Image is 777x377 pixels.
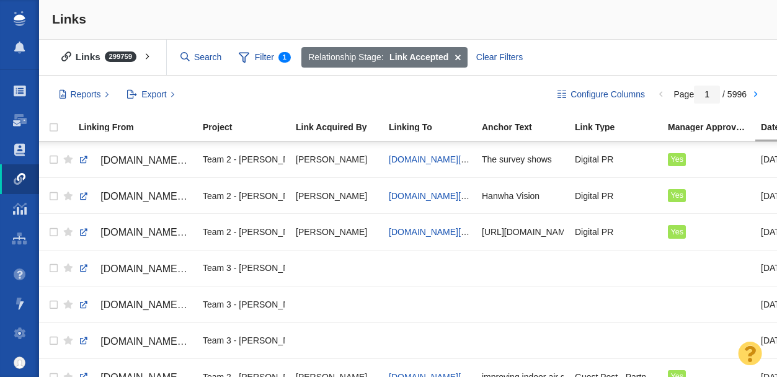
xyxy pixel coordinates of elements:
[670,228,683,236] span: Yes
[389,191,481,201] a: [DOMAIN_NAME][URL]
[232,46,298,69] span: Filter
[100,299,205,310] span: [DOMAIN_NAME][URL]
[100,264,205,274] span: [DOMAIN_NAME][URL]
[290,142,383,178] td: Samantha Staufenberg
[175,47,228,68] input: Search
[569,178,662,214] td: Digital PR
[79,123,202,131] div: Linking From
[296,154,367,165] span: [PERSON_NAME]
[203,255,285,282] div: Team 3 - [PERSON_NAME] | Summer | [PERSON_NAME]\Incogni\Incogni - Resource
[389,123,481,131] div: Linking To
[662,142,755,178] td: Yes
[389,154,481,164] a: [DOMAIN_NAME][URL]
[203,182,285,209] div: Team 2 - [PERSON_NAME] | [PERSON_NAME] | [PERSON_NAME]\Hanwha [PERSON_NAME]\Hanwha Vision Amercia...
[575,226,613,237] span: Digital PR
[79,259,192,280] a: [DOMAIN_NAME][URL]
[203,327,285,354] div: Team 3 - [PERSON_NAME] | Summer | [PERSON_NAME]\Incogni\Incogni - Resource
[296,190,367,202] span: [PERSON_NAME]
[389,51,448,64] strong: Link Accepted
[141,88,166,101] span: Export
[290,214,383,250] td: Taylor Tomita
[79,150,192,171] a: [DOMAIN_NAME][URL]
[575,123,667,133] a: Link Type
[575,190,613,202] span: Digital PR
[100,227,260,237] span: [DOMAIN_NAME][URL][US_STATE]
[668,123,760,133] a: Manager Approved Link?
[551,84,652,105] button: Configure Columns
[79,222,192,243] a: [DOMAIN_NAME][URL][US_STATE]
[389,227,481,237] a: [DOMAIN_NAME][URL]
[482,182,564,209] div: Hanwha Vision
[662,214,755,250] td: Yes
[52,12,86,26] span: Links
[203,218,285,245] div: Team 2 - [PERSON_NAME] | [PERSON_NAME] | [PERSON_NAME]\RealGreen\RealGreen - Digital PR - Summer ...
[482,123,574,131] div: Anchor Text
[71,88,101,101] span: Reports
[296,123,388,131] div: Link Acquired By
[670,155,683,164] span: Yes
[308,51,383,64] span: Relationship Stage:
[120,84,182,105] button: Export
[203,146,285,173] div: Team 2 - [PERSON_NAME] | [PERSON_NAME] | [PERSON_NAME]\Hanwha [PERSON_NAME]\Hanwha Vision Amercia...
[79,295,192,316] a: [DOMAIN_NAME][URL]
[575,123,667,131] div: Link Type
[673,89,747,99] span: Page / 5996
[469,47,530,68] div: Clear Filters
[79,186,192,207] a: [DOMAIN_NAME][URL]
[662,178,755,214] td: Yes
[482,146,564,173] div: The survey shows
[100,336,205,347] span: [DOMAIN_NAME][URL]
[79,123,202,133] a: Linking From
[668,123,760,131] div: Manager Approved Link?
[482,123,574,133] a: Anchor Text
[569,142,662,178] td: Digital PR
[670,191,683,200] span: Yes
[278,52,291,63] span: 1
[575,154,613,165] span: Digital PR
[52,84,116,105] button: Reports
[290,178,383,214] td: Samantha Staufenberg
[571,88,645,101] span: Configure Columns
[14,11,25,26] img: buzzstream_logo_iconsimple.png
[79,331,192,352] a: [DOMAIN_NAME][URL]
[569,214,662,250] td: Digital PR
[203,291,285,317] div: Team 3 - [PERSON_NAME] | Summer | [PERSON_NAME]\Incogni\Incogni - Resource
[100,155,205,166] span: [DOMAIN_NAME][URL]
[203,123,295,131] div: Project
[482,218,564,245] div: [URL][DOMAIN_NAME]
[296,123,388,133] a: Link Acquired By
[296,226,367,237] span: [PERSON_NAME]
[14,357,26,369] img: default_avatar.png
[389,123,481,133] a: Linking To
[100,191,205,202] span: [DOMAIN_NAME][URL]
